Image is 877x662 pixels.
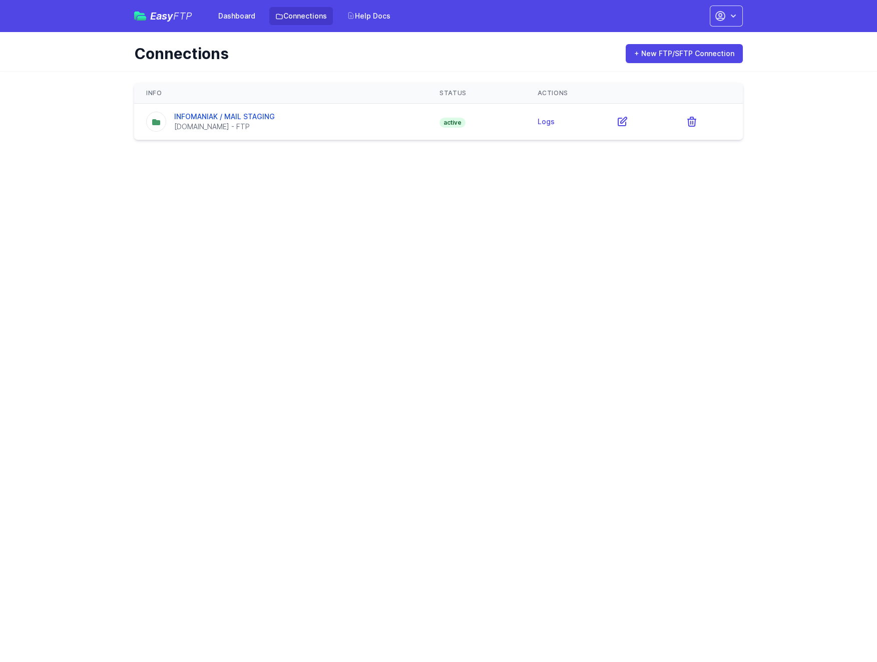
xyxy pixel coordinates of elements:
[150,11,192,21] span: Easy
[134,11,192,21] a: EasyFTP
[427,83,525,104] th: Status
[134,12,146,21] img: easyftp_logo.png
[212,7,261,25] a: Dashboard
[174,112,275,121] a: INFOMANIAK / MAIL STAGING
[134,83,427,104] th: Info
[538,117,555,126] a: Logs
[134,45,612,63] h1: Connections
[174,122,275,132] div: [DOMAIN_NAME] - FTP
[341,7,396,25] a: Help Docs
[440,118,466,128] span: active
[269,7,333,25] a: Connections
[173,10,192,22] span: FTP
[626,44,743,63] a: + New FTP/SFTP Connection
[526,83,743,104] th: Actions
